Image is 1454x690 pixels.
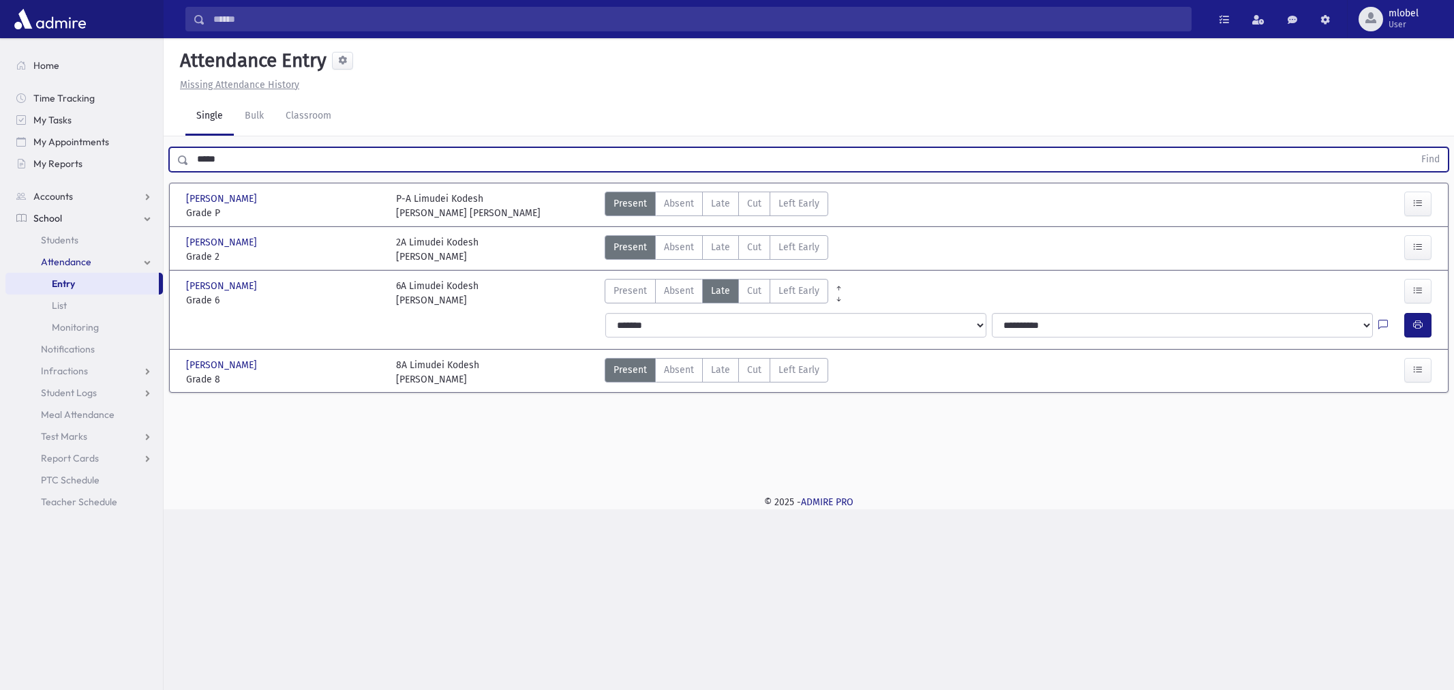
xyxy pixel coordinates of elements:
span: Cut [747,363,761,377]
span: Home [33,59,59,72]
div: AttTypes [605,192,828,220]
div: 2A Limudei Kodesh [PERSON_NAME] [396,235,479,264]
div: 6A Limudei Kodesh [PERSON_NAME] [396,279,479,307]
a: Accounts [5,185,163,207]
span: Report Cards [41,452,99,464]
span: My Appointments [33,136,109,148]
a: Home [5,55,163,76]
span: Left Early [778,196,819,211]
div: AttTypes [605,279,828,307]
span: PTC Schedule [41,474,100,486]
img: AdmirePro [11,5,89,33]
a: Bulk [234,97,275,136]
a: My Reports [5,153,163,175]
span: Monitoring [52,321,99,333]
span: Accounts [33,190,73,202]
a: Meal Attendance [5,404,163,425]
a: List [5,295,163,316]
a: Classroom [275,97,342,136]
span: Notifications [41,343,95,355]
span: Left Early [778,363,819,377]
span: Attendance [41,256,91,268]
a: Monitoring [5,316,163,338]
u: Missing Attendance History [180,79,299,91]
button: Find [1413,148,1448,171]
span: Absent [664,284,694,298]
span: Absent [664,363,694,377]
a: My Appointments [5,131,163,153]
span: My Tasks [33,114,72,126]
span: Teacher Schedule [41,496,117,508]
span: Entry [52,277,75,290]
a: Test Marks [5,425,163,447]
span: User [1389,19,1419,30]
div: AttTypes [605,358,828,387]
a: Attendance [5,251,163,273]
span: Grade 6 [186,293,382,307]
span: School [33,212,62,224]
a: My Tasks [5,109,163,131]
span: Absent [664,240,694,254]
span: Time Tracking [33,92,95,104]
div: © 2025 - [185,495,1432,509]
span: My Reports [33,157,82,170]
span: mlobel [1389,8,1419,19]
a: Missing Attendance History [175,79,299,91]
span: Absent [664,196,694,211]
span: Grade 8 [186,372,382,387]
span: Meal Attendance [41,408,115,421]
a: ADMIRE PRO [801,496,853,508]
h5: Attendance Entry [175,49,327,72]
a: Time Tracking [5,87,163,109]
span: Present [614,196,647,211]
span: Grade 2 [186,250,382,264]
input: Search [205,7,1191,31]
a: Students [5,229,163,251]
span: Cut [747,196,761,211]
a: Notifications [5,338,163,360]
a: PTC Schedule [5,469,163,491]
span: Late [711,196,730,211]
span: Left Early [778,284,819,298]
span: Cut [747,284,761,298]
div: AttTypes [605,235,828,264]
a: School [5,207,163,229]
span: Present [614,363,647,377]
span: Student Logs [41,387,97,399]
a: Student Logs [5,382,163,404]
span: Late [711,284,730,298]
span: Cut [747,240,761,254]
span: Present [614,240,647,254]
span: Grade P [186,206,382,220]
span: [PERSON_NAME] [186,279,260,293]
span: Test Marks [41,430,87,442]
span: [PERSON_NAME] [186,358,260,372]
a: Infractions [5,360,163,382]
div: 8A Limudei Kodesh [PERSON_NAME] [396,358,479,387]
span: Infractions [41,365,88,377]
span: Present [614,284,647,298]
span: Late [711,363,730,377]
span: Left Early [778,240,819,254]
span: List [52,299,67,312]
span: Late [711,240,730,254]
a: Entry [5,273,159,295]
a: Report Cards [5,447,163,469]
a: Teacher Schedule [5,491,163,513]
span: [PERSON_NAME] [186,235,260,250]
span: Students [41,234,78,246]
a: Single [185,97,234,136]
div: P-A Limudei Kodesh [PERSON_NAME] [PERSON_NAME] [396,192,541,220]
span: [PERSON_NAME] [186,192,260,206]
